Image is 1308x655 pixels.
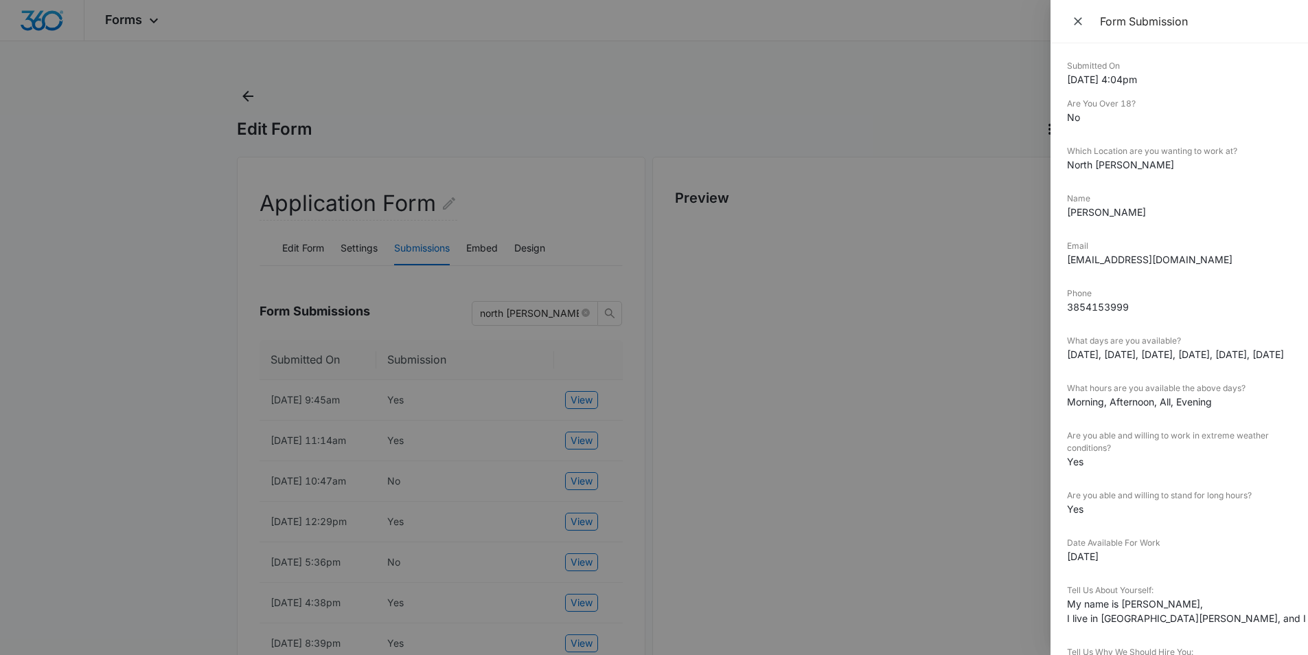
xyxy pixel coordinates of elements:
dt: Tell Us About Yourself: [1067,584,1292,597]
dt: Email [1067,240,1292,252]
dd: No [1067,110,1292,124]
dd: My name is [PERSON_NAME], I live in [GEOGRAPHIC_DATA][PERSON_NAME], and I am a senior attending [... [1067,597,1292,625]
dd: Morning, Afternoon, All, Evening [1067,395,1292,409]
dt: Name [1067,192,1292,205]
dd: Yes [1067,454,1292,469]
dt: Are you able and willing to stand for long hours? [1067,489,1292,502]
dd: 3854153999 [1067,300,1292,314]
span: Close [1071,12,1088,31]
dt: Date Available For Work [1067,537,1292,549]
dt: Are you able and willing to work in extreme weather conditions? [1067,430,1292,454]
dt: Phone [1067,287,1292,300]
div: Form Submission [1100,14,1292,29]
dt: Are You Over 18? [1067,98,1292,110]
dt: Which Location are you wanting to work at? [1067,145,1292,157]
dd: [EMAIL_ADDRESS][DOMAIN_NAME] [1067,252,1292,267]
dd: [DATE] 4:04pm [1067,72,1292,87]
dt: Submitted On [1067,60,1292,72]
dt: What days are you available? [1067,335,1292,347]
dd: North [PERSON_NAME] [1067,157,1292,172]
dd: [DATE] [1067,549,1292,564]
dt: What hours are you available the above days? [1067,382,1292,395]
button: Close [1067,11,1092,32]
dd: Yes [1067,502,1292,516]
dd: [PERSON_NAME] [1067,205,1292,219]
dd: [DATE], [DATE], [DATE], [DATE], [DATE], [DATE] [1067,347,1292,362]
